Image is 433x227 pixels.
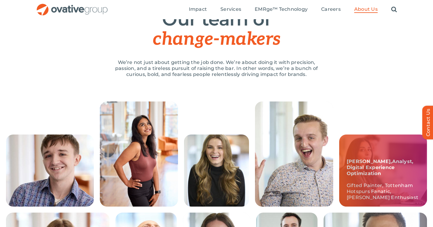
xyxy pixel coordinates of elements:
strong: [PERSON_NAME], [347,159,413,176]
a: About Us [354,6,378,13]
span: EMRge™ Technology [255,6,308,12]
img: People – Collage Lauren [184,135,249,207]
span: change-makers [153,29,280,50]
p: Gifted Painter, Tottenham Hotspurs Fanatic, [PERSON_NAME] Enthusiast [347,159,419,201]
a: EMRge™ Technology [255,6,308,13]
p: We’re not just about getting the job done. We’re about doing it with precision, passion, and a ti... [108,59,325,77]
a: OG_Full_horizontal_RGB [36,3,108,9]
a: Impact [189,6,207,13]
img: People – Collage McCrossen [255,101,333,207]
span: Careers [321,6,341,12]
a: Search [391,6,397,13]
img: 240613_Ovative Group_Portrait14945 (1) [100,101,178,207]
span: About Us [354,6,378,12]
span: Services [220,6,241,12]
a: Services [220,6,241,13]
a: Careers [321,6,341,13]
h1: Our team of [36,10,397,49]
img: People – Collage Ethan [6,135,94,207]
b: Analyst, Digital Experience Optimization [347,159,413,176]
span: Impact [189,6,207,12]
